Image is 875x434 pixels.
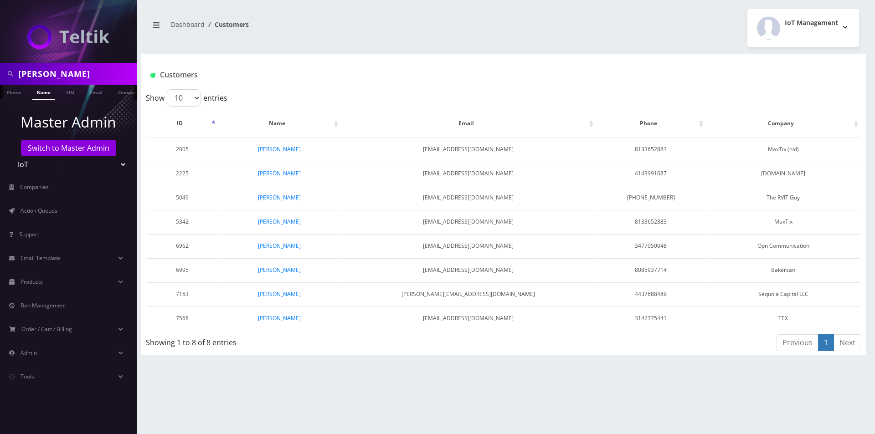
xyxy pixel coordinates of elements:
[597,210,705,233] td: 8133652883
[341,110,596,137] th: Email: activate to sort column ascending
[258,314,301,322] a: [PERSON_NAME]
[27,25,109,49] img: IoT
[341,234,596,257] td: [EMAIL_ADDRESS][DOMAIN_NAME]
[597,138,705,161] td: 8133652883
[205,20,249,29] li: Customers
[20,183,49,191] span: Companies
[341,282,596,306] td: [PERSON_NAME][EMAIL_ADDRESS][DOMAIN_NAME]
[258,218,301,225] a: [PERSON_NAME]
[597,234,705,257] td: 3477050048
[706,258,860,281] td: Bakersan
[597,258,705,281] td: 8085937714
[146,333,437,348] div: Showing 1 to 8 of 8 entries
[146,89,227,107] label: Show entries
[258,169,301,177] a: [PERSON_NAME]
[834,334,861,351] a: Next
[18,65,134,82] input: Search in Company
[2,85,26,99] a: Phone
[706,186,860,209] td: The RVIT Guy
[21,207,57,214] span: Action Queues
[341,138,596,161] td: [EMAIL_ADDRESS][DOMAIN_NAME]
[706,306,860,330] td: TEX
[167,89,201,107] select: Showentries
[148,15,497,41] nav: breadcrumb
[258,290,301,298] a: [PERSON_NAME]
[147,258,218,281] td: 6995
[597,162,705,185] td: 4143991687
[32,85,55,100] a: Name
[706,282,860,306] td: Sequoia Capital LLC
[147,306,218,330] td: 7568
[785,19,838,27] h2: IoT Management
[258,194,301,201] a: [PERSON_NAME]
[150,71,737,79] h1: Customers
[147,138,218,161] td: 2005
[597,186,705,209] td: [PHONE_NUMBER]
[21,278,43,286] span: Products
[597,306,705,330] td: 3142775441
[21,373,34,380] span: Tools
[706,210,860,233] td: MaxTix
[706,162,860,185] td: [DOMAIN_NAME]
[777,334,818,351] a: Previous
[62,85,79,99] a: SIM
[85,85,107,99] a: Email
[147,110,218,137] th: ID: activate to sort column descending
[818,334,834,351] a: 1
[706,138,860,161] td: MaxTix (old)
[341,258,596,281] td: [EMAIL_ADDRESS][DOMAIN_NAME]
[21,349,37,357] span: Admin
[21,301,66,309] span: Ban Management
[171,20,205,29] a: Dashboard
[341,186,596,209] td: [EMAIL_ADDRESS][DOMAIN_NAME]
[341,162,596,185] td: [EMAIL_ADDRESS][DOMAIN_NAME]
[147,234,218,257] td: 6962
[147,210,218,233] td: 5342
[147,162,218,185] td: 2225
[258,266,301,274] a: [PERSON_NAME]
[147,282,218,306] td: 7153
[597,110,705,137] th: Phone: activate to sort column ascending
[597,282,705,306] td: 4437688489
[258,145,301,153] a: [PERSON_NAME]
[147,186,218,209] td: 5049
[21,325,72,333] span: Order / Cart / Billing
[341,306,596,330] td: [EMAIL_ADDRESS][DOMAIN_NAME]
[21,140,116,156] a: Switch to Master Admin
[219,110,340,137] th: Name: activate to sort column ascending
[258,242,301,250] a: [PERSON_NAME]
[747,9,859,47] button: IoT Management
[19,230,39,238] span: Support
[706,110,860,137] th: Company: activate to sort column ascending
[113,85,144,99] a: Company
[706,234,860,257] td: Opn Communication
[21,254,60,262] span: Email Template
[341,210,596,233] td: [EMAIL_ADDRESS][DOMAIN_NAME]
